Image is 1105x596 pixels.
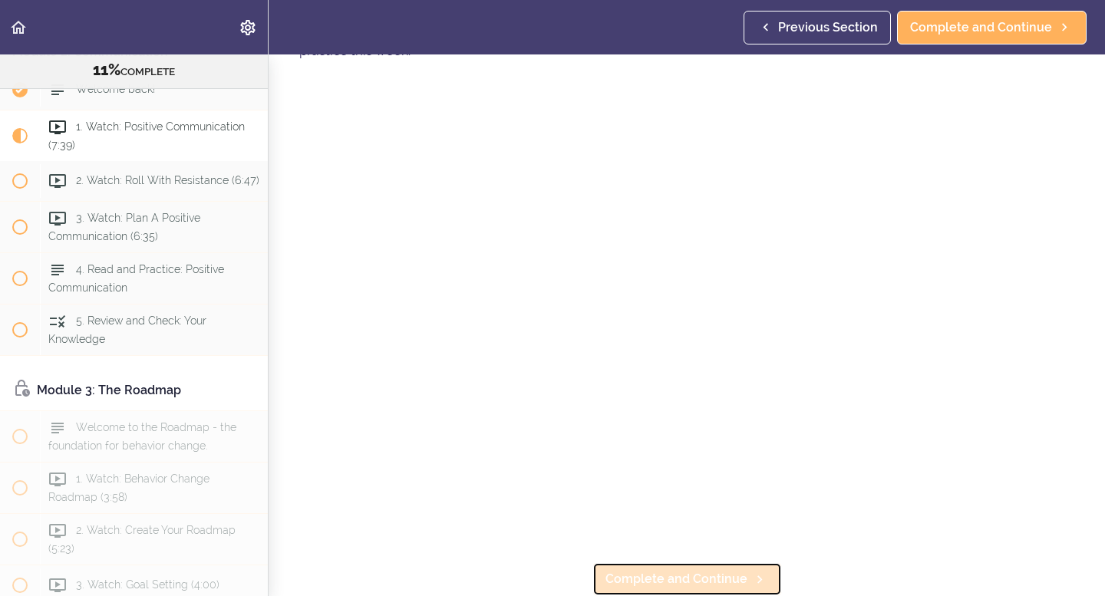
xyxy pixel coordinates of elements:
svg: Settings Menu [239,18,257,37]
span: 1. Watch: Positive Communication (7:39) [48,120,245,150]
span: Complete and Continue [910,18,1052,37]
svg: Back to course curriculum [9,18,28,37]
div: COMPLETE [19,61,249,81]
span: 1. Watch: Behavior Change Roadmap (3:58) [48,473,209,502]
span: Previous Section [778,18,878,37]
span: 5. Review and Check: Your Knowledge [48,314,206,344]
span: Welcome to the Roadmap - the foundation for behavior change. [48,421,236,451]
span: 3. Watch: Goal Setting (4:00) [76,578,219,591]
span: Complete and Continue [605,570,747,588]
span: 11% [93,61,120,79]
span: 2. Watch: Roll With Resistance (6:47) [76,174,259,186]
a: Complete and Continue [897,11,1087,44]
span: 3. Watch: Plan A Positive Communication (6:35) [48,212,200,242]
span: 4. Read and Practice: Positive Communication [48,263,224,293]
iframe: Video Player [299,102,1074,538]
span: Welcome back! [76,83,155,95]
span: 2. Watch: Create Your Roadmap (5:23) [48,524,236,554]
a: Previous Section [744,11,891,44]
a: Complete and Continue [592,562,782,596]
